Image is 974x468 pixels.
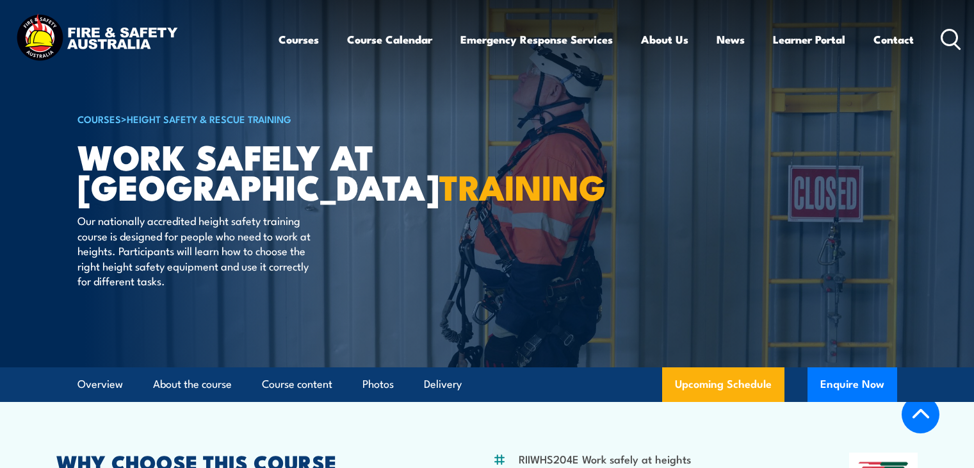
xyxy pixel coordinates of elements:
a: News [717,22,745,56]
h1: Work Safely at [GEOGRAPHIC_DATA] [77,141,394,201]
strong: TRAINING [439,159,606,212]
h6: > [77,111,394,126]
a: Photos [362,367,394,401]
a: Overview [77,367,123,401]
a: About Us [641,22,688,56]
button: Enquire Now [808,367,897,402]
a: Course Calendar [347,22,432,56]
a: Emergency Response Services [460,22,613,56]
a: Learner Portal [773,22,845,56]
p: Our nationally accredited height safety training course is designed for people who need to work a... [77,213,311,288]
a: COURSES [77,112,121,126]
a: Upcoming Schedule [662,367,784,402]
a: About the course [153,367,232,401]
a: Course content [262,367,332,401]
a: Courses [279,22,319,56]
li: RIIWHS204E Work safely at heights [519,451,691,466]
a: Height Safety & Rescue Training [127,112,291,126]
a: Contact [873,22,914,56]
a: Delivery [424,367,462,401]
